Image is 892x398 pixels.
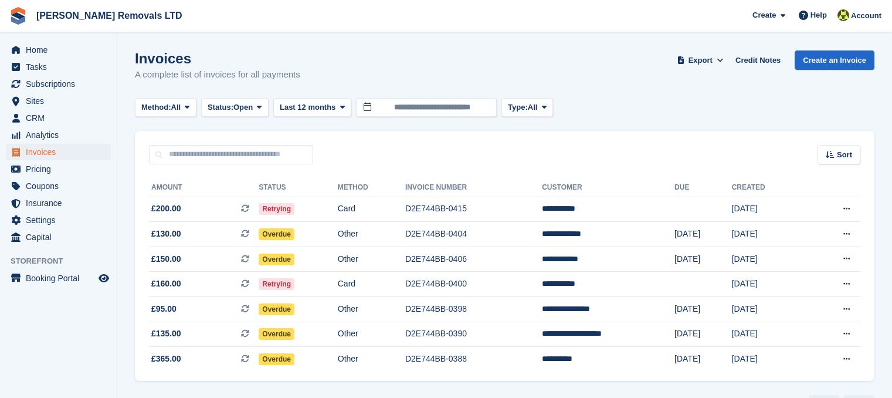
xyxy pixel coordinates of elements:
td: D2E744BB-0388 [405,347,542,372]
th: Created [732,178,806,197]
a: menu [6,195,111,211]
span: Last 12 months [280,102,335,113]
span: CRM [26,110,96,126]
span: Method: [141,102,171,113]
span: Help [810,9,827,21]
td: D2E744BB-0398 [405,297,542,322]
span: £135.00 [151,328,181,340]
a: menu [6,178,111,194]
span: Status: [208,102,233,113]
td: Card [338,272,405,297]
td: [DATE] [732,247,806,272]
span: Subscriptions [26,76,96,92]
td: [DATE] [732,322,806,347]
span: Sites [26,93,96,109]
span: £365.00 [151,353,181,365]
th: Due [674,178,732,197]
a: menu [6,212,111,228]
th: Invoice Number [405,178,542,197]
span: Sort [837,149,852,161]
td: D2E744BB-0415 [405,197,542,222]
a: menu [6,127,111,143]
span: £200.00 [151,203,181,215]
td: D2E744BB-0404 [405,222,542,247]
h1: Invoices [135,50,300,66]
span: Overdue [259,254,294,265]
th: Customer [542,178,674,197]
img: stora-icon-8386f47178a22dfd0bd8f6a31ec36ba5ce8667c1dd55bd0f319d3a0aa187defe.svg [9,7,27,25]
td: [DATE] [674,322,732,347]
td: Other [338,347,405,372]
a: Preview store [97,271,111,285]
span: Capital [26,229,96,245]
p: A complete list of invoices for all payments [135,68,300,82]
button: Last 12 months [273,98,351,117]
span: £95.00 [151,303,177,315]
a: menu [6,270,111,286]
span: Analytics [26,127,96,143]
span: Pricing [26,161,96,177]
button: Export [674,50,726,70]
span: Overdue [259,303,294,315]
td: [DATE] [732,222,806,247]
span: All [171,102,181,113]
span: Retrying [259,203,294,215]
a: menu [6,59,111,75]
span: Home [26,42,96,58]
a: menu [6,144,111,160]
a: menu [6,229,111,245]
span: Create [752,9,776,21]
span: Open [233,102,253,113]
a: menu [6,110,111,126]
td: [DATE] [674,347,732,372]
a: menu [6,93,111,109]
span: Tasks [26,59,96,75]
a: Create an Invoice [795,50,874,70]
td: [DATE] [674,297,732,322]
td: Other [338,222,405,247]
td: D2E744BB-0400 [405,272,542,297]
span: Overdue [259,353,294,365]
span: £130.00 [151,228,181,240]
td: D2E744BB-0390 [405,322,542,347]
td: D2E744BB-0406 [405,247,542,272]
td: [DATE] [732,197,806,222]
td: Other [338,297,405,322]
span: Storefront [11,255,117,267]
td: [DATE] [674,222,732,247]
span: Coupons [26,178,96,194]
td: Card [338,197,405,222]
span: Settings [26,212,96,228]
a: menu [6,76,111,92]
span: Type: [508,102,528,113]
span: Export [688,55,713,66]
th: Amount [149,178,259,197]
button: Type: All [501,98,553,117]
span: Booking Portal [26,270,96,286]
a: menu [6,42,111,58]
a: menu [6,161,111,177]
span: Insurance [26,195,96,211]
span: Retrying [259,278,294,290]
span: £150.00 [151,253,181,265]
button: Method: All [135,98,196,117]
td: [DATE] [732,347,806,372]
td: [DATE] [732,272,806,297]
span: Account [851,10,881,22]
th: Method [338,178,405,197]
td: [DATE] [674,247,732,272]
span: Invoices [26,144,96,160]
span: All [528,102,538,113]
span: £160.00 [151,278,181,290]
th: Status [259,178,337,197]
span: Overdue [259,228,294,240]
span: Overdue [259,328,294,340]
td: Other [338,322,405,347]
td: Other [338,247,405,272]
a: Credit Notes [731,50,785,70]
td: [DATE] [732,297,806,322]
img: Sean Glenn [837,9,849,21]
a: [PERSON_NAME] Removals LTD [32,6,187,25]
button: Status: Open [201,98,269,117]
